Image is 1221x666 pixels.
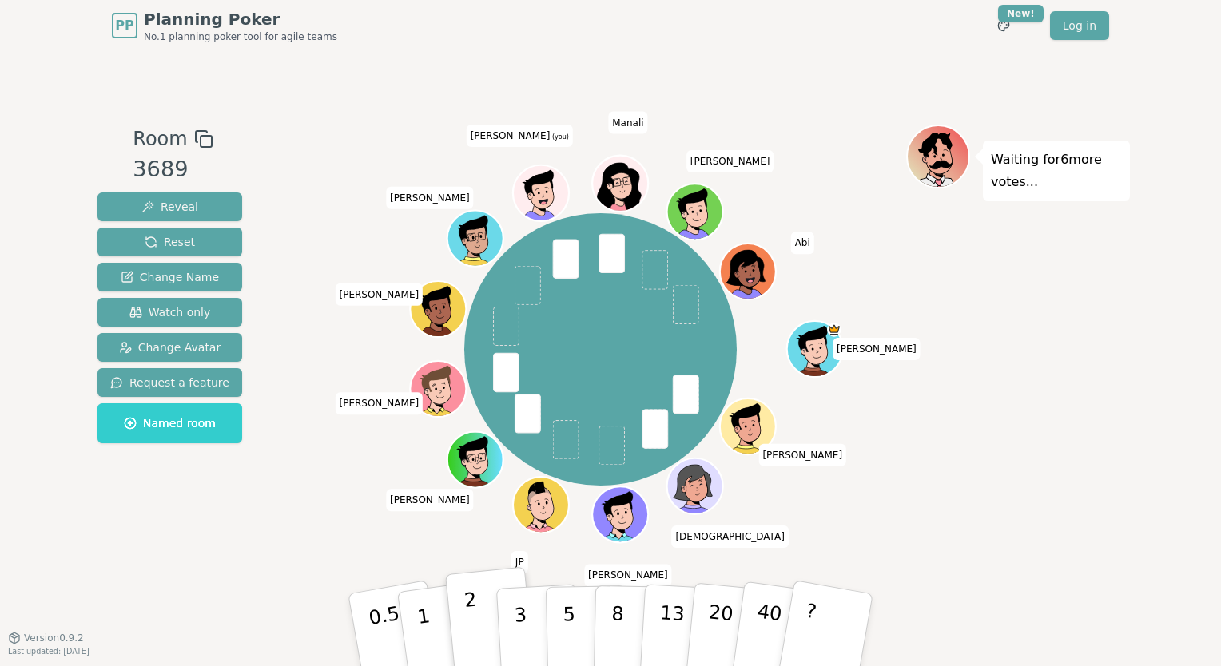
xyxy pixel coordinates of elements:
[467,125,573,147] span: Click to change your name
[97,192,242,221] button: Reveal
[133,125,187,153] span: Room
[791,232,814,255] span: Click to change your name
[386,490,474,512] span: Click to change your name
[686,150,774,172] span: Click to change your name
[8,647,89,656] span: Last updated: [DATE]
[97,228,242,256] button: Reset
[8,632,84,644] button: Version0.9.2
[115,16,133,35] span: PP
[97,403,242,443] button: Named room
[989,11,1018,40] button: New!
[833,338,921,360] span: Click to change your name
[97,263,242,291] button: Change Name
[608,112,647,134] span: Click to change your name
[133,153,213,186] div: 3689
[828,323,842,338] span: Dan is the host
[550,133,569,141] span: (you)
[112,8,337,43] a: PPPlanning PokerNo.1 planning poker tool for agile teams
[511,551,528,573] span: Click to change your name
[671,525,788,548] span: Click to change your name
[515,167,568,220] button: Click to change your avatar
[110,375,229,390] span: Request a feature
[144,8,337,30] span: Planning Poker
[24,632,84,644] span: Version 0.9.2
[335,283,423,306] span: Click to change your name
[119,339,221,355] span: Change Avatar
[121,269,219,285] span: Change Name
[145,234,195,250] span: Reset
[97,333,242,362] button: Change Avatar
[124,415,216,431] span: Named room
[584,565,672,587] span: Click to change your name
[998,5,1044,22] div: New!
[97,368,242,397] button: Request a feature
[144,30,337,43] span: No.1 planning poker tool for agile teams
[386,187,474,209] span: Click to change your name
[1050,11,1109,40] a: Log in
[141,199,198,215] span: Reveal
[758,444,846,466] span: Click to change your name
[97,298,242,327] button: Watch only
[129,304,211,320] span: Watch only
[991,149,1122,193] p: Waiting for 6 more votes...
[335,393,423,415] span: Click to change your name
